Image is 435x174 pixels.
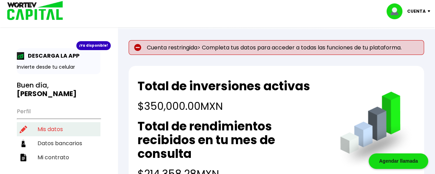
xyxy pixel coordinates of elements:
p: Cuenta [407,6,426,16]
p: DESCARGA LA APP [24,51,79,60]
img: grafica.516fef24.png [337,92,415,170]
img: error-circle.027baa21.svg [134,44,141,51]
a: Datos bancarios [17,136,100,150]
h3: Buen día, [17,81,100,98]
img: profile-image [387,3,407,19]
a: Mi contrato [17,150,100,164]
img: editar-icon.952d3147.svg [20,126,27,133]
h2: Total de rendimientos recibidos en tu mes de consulta [138,119,326,161]
div: Agendar llamada [369,153,428,169]
img: icon-down [426,10,435,12]
h4: $350,000.00 MXN [138,98,310,114]
img: app-icon [17,52,24,60]
p: Invierte desde tu celular [17,63,100,71]
ul: Perfil [17,104,100,164]
h2: Total de inversiones activas [138,79,310,93]
a: Mis datos [17,122,100,136]
div: ¡Ya disponible! [76,41,111,50]
img: datos-icon.10cf9172.svg [20,140,27,147]
b: [PERSON_NAME] [17,89,77,98]
img: contrato-icon.f2db500c.svg [20,154,27,161]
p: Cuenta restringida> Completa tus datos para acceder a todas las funciones de tu plataforma. [129,40,424,55]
